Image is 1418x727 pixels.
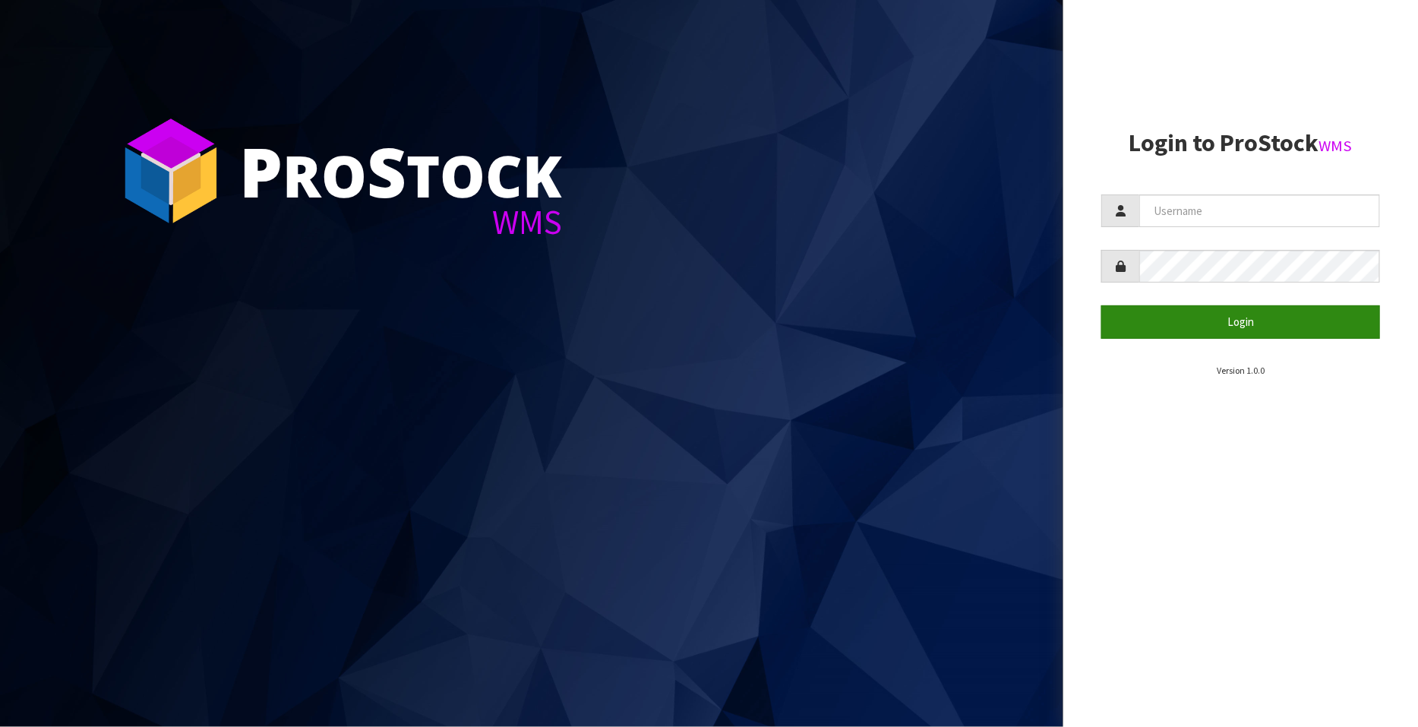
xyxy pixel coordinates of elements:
[1101,305,1380,338] button: Login
[239,205,562,239] div: WMS
[114,114,228,228] img: ProStock Cube
[1217,365,1265,376] small: Version 1.0.0
[239,125,283,217] span: P
[1139,194,1380,227] input: Username
[1319,136,1353,156] small: WMS
[239,137,562,205] div: ro tock
[367,125,406,217] span: S
[1101,130,1380,156] h2: Login to ProStock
